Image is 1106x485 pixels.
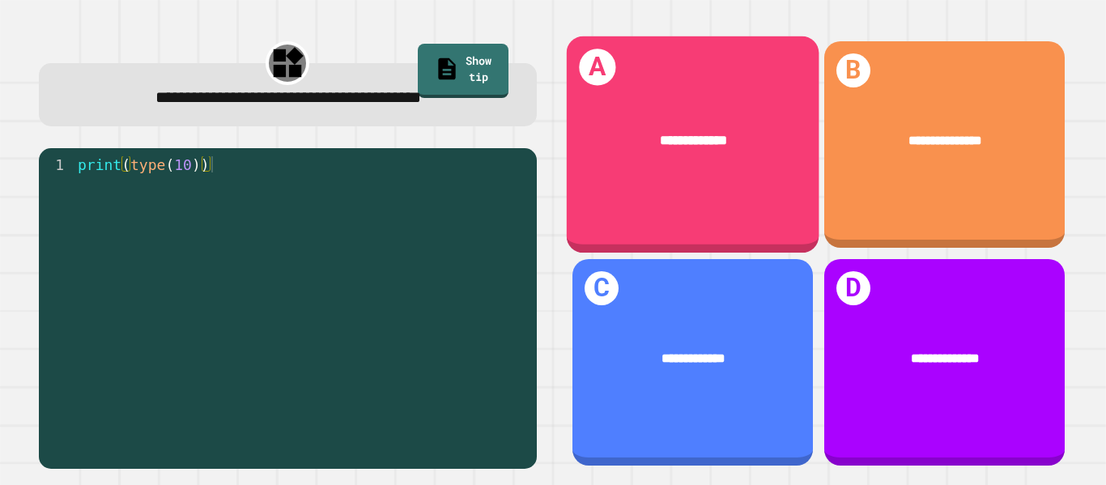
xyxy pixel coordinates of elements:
[585,271,619,306] h1: C
[836,53,871,88] h1: B
[579,49,615,85] h1: A
[836,271,871,306] h1: D
[39,156,74,172] div: 1
[418,44,508,98] a: Show tip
